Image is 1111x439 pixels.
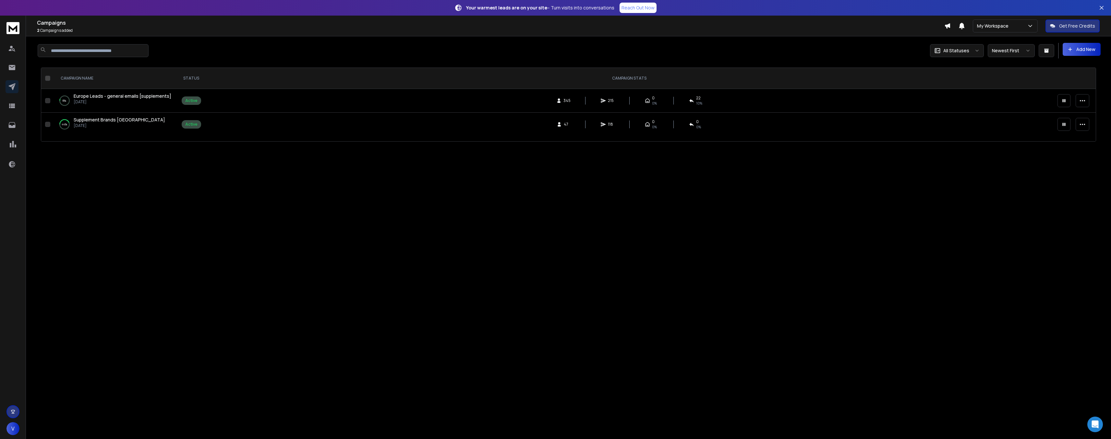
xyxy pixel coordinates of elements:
div: Open Intercom Messenger [1087,417,1103,432]
span: 22 [696,95,701,101]
a: Reach Out Now [620,3,657,13]
span: 215 [608,98,614,103]
p: – Turn visits into conversations [466,5,614,11]
p: My Workspace [977,23,1011,29]
span: 0 [652,95,655,101]
button: Newest First [988,44,1035,57]
span: 0 [652,119,655,124]
button: V [6,422,19,435]
strong: Your warmest leads are on your site [466,5,547,11]
p: [DATE] [74,123,165,128]
p: 44 % [62,121,67,128]
h1: Campaigns [37,19,944,27]
p: Get Free Credits [1059,23,1095,29]
p: All Statuses [943,47,969,54]
div: Active [185,98,198,103]
span: 0 [696,119,699,124]
span: 0% [652,124,657,130]
span: 345 [563,98,571,103]
div: Active [185,122,198,127]
span: 0% [652,101,657,106]
td: 6%Europe Leads - general emails [supplements][DATE] [53,89,178,113]
p: [DATE] [74,99,171,105]
button: Add New [1063,43,1101,56]
td: 44%Supplement Brands [GEOGRAPHIC_DATA][DATE] [53,113,178,136]
span: 0 % [696,124,701,130]
p: 6 % [63,97,66,104]
th: STATUS [178,68,205,89]
th: CAMPAIGN NAME [53,68,178,89]
th: CAMPAIGN STATS [205,68,1054,89]
a: Europe Leads - general emails [supplements] [74,93,171,99]
span: 118 [608,122,614,127]
a: Supplement Brands [GEOGRAPHIC_DATA] [74,117,165,123]
span: 47 [564,122,570,127]
button: Get Free Credits [1045,19,1100,32]
p: Campaigns added [37,28,944,33]
span: 2 [37,28,40,33]
span: 10 % [696,101,702,106]
p: Reach Out Now [622,5,655,11]
img: logo [6,22,19,34]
